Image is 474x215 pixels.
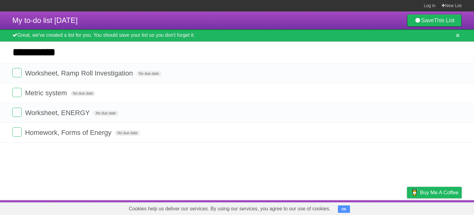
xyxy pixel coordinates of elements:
[93,110,118,116] span: No due date
[325,202,338,213] a: About
[12,127,22,137] label: Done
[434,17,455,24] b: This List
[338,205,350,213] button: OK
[420,187,459,198] span: Buy me a coffee
[12,88,22,97] label: Done
[410,187,418,198] img: Buy me a coffee
[423,202,462,213] a: Suggest a feature
[25,69,134,77] span: Worksheet, Ramp Roll Investigation
[70,91,95,96] span: No due date
[25,109,91,117] span: Worksheet, ENERGY
[407,14,462,27] a: SaveThis List
[378,202,392,213] a: Terms
[115,130,140,136] span: No due date
[25,129,113,136] span: Homework, Forms of Energy
[12,16,78,24] span: My to-do list [DATE]
[12,108,22,117] label: Done
[136,71,161,76] span: No due date
[345,202,370,213] a: Developers
[12,68,22,77] label: Done
[25,89,69,97] span: Metric system
[399,202,415,213] a: Privacy
[123,203,337,215] span: Cookies help us deliver our services. By using our services, you agree to our use of cookies.
[407,187,462,198] a: Buy me a coffee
